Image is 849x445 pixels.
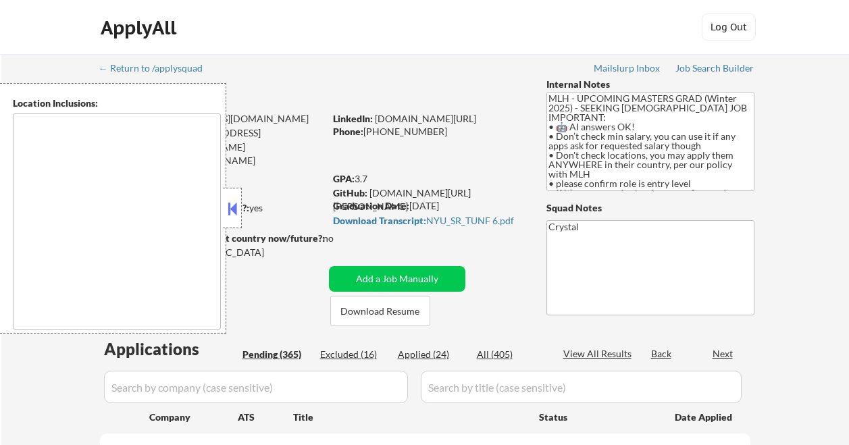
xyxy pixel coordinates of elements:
[101,16,180,39] div: ApplyAll
[13,97,221,110] div: Location Inclusions:
[675,411,734,424] div: Date Applied
[333,199,524,213] div: [DATE]
[594,63,661,76] a: Mailslurp Inbox
[323,232,361,245] div: no
[539,404,655,429] div: Status
[651,347,673,361] div: Back
[333,173,355,184] strong: GPA:
[320,348,388,361] div: Excluded (16)
[99,63,215,76] a: ← Return to /applysquad
[238,411,293,424] div: ATS
[333,113,373,124] strong: LinkedIn:
[333,215,426,226] strong: Download Transcript:
[702,14,756,41] button: Log Out
[293,411,526,424] div: Title
[333,187,367,199] strong: GitHub:
[242,348,310,361] div: Pending (365)
[333,200,409,211] strong: Graduation Date:
[330,296,430,326] button: Download Resume
[99,63,215,73] div: ← Return to /applysquad
[398,348,465,361] div: Applied (24)
[594,63,661,73] div: Mailslurp Inbox
[675,63,754,73] div: Job Search Builder
[421,371,742,403] input: Search by title (case sensitive)
[333,215,521,229] a: Download Transcript:NYU_SR_TUNF 6.pdf
[333,126,363,137] strong: Phone:
[546,201,754,215] div: Squad Notes
[546,78,754,91] div: Internal Notes
[104,371,408,403] input: Search by company (case sensitive)
[329,266,465,292] button: Add a Job Manually
[563,347,636,361] div: View All Results
[477,348,544,361] div: All (405)
[333,172,526,186] div: 3.7
[333,187,471,212] a: [DOMAIN_NAME][URL][PERSON_NAME]
[104,341,238,357] div: Applications
[333,125,524,138] div: [PHONE_NUMBER]
[333,216,521,226] div: NYU_SR_TUNF 6.pdf
[375,113,476,124] a: [DOMAIN_NAME][URL]
[149,411,238,424] div: Company
[713,347,734,361] div: Next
